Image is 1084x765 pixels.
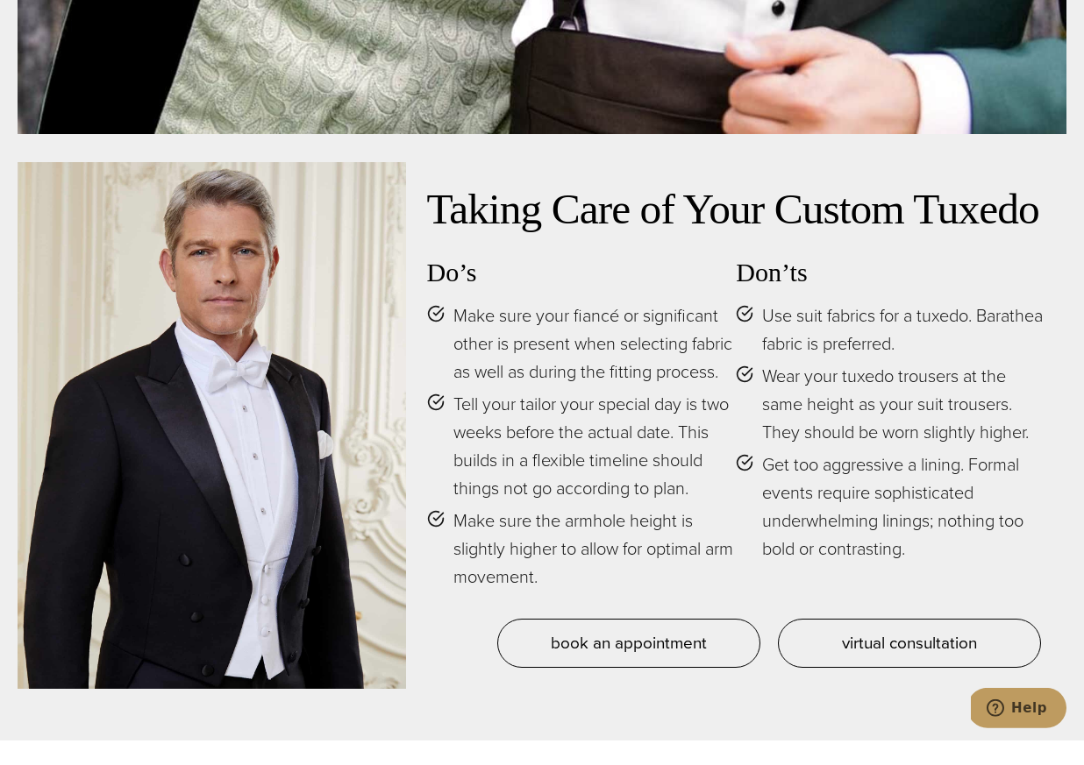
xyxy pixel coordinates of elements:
span: Tell your tailor your special day is two weeks before the actual date. This builds in a flexible ... [453,414,737,527]
span: Make sure your fiancé or significant other is present when selecting fabric as well as during the... [453,326,737,410]
h3: Don’ts [736,281,1045,313]
span: Make sure the armhole height is slightly higher to allow for optimal arm movement. [453,531,737,615]
span: Use suit fabrics for a tuxedo. Barathea fabric is preferred. [762,326,1045,382]
span: virtual consultation [842,655,977,680]
a: virtual consultation [778,643,1041,692]
iframe: Opens a widget where you can chat to one of our agents [971,712,1066,756]
h2: Taking Care of Your Custom Tuxedo [427,208,1045,259]
span: book an appointment [551,655,707,680]
span: Get too aggressive a lining. Formal events require sophisticated underwhelming linings; nothing t... [762,475,1045,587]
span: Wear your tuxedo trousers at the same height as your suit trousers. They should be worn slightly ... [762,386,1045,471]
a: book an appointment [497,643,760,692]
h3: Do’s [427,281,737,313]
